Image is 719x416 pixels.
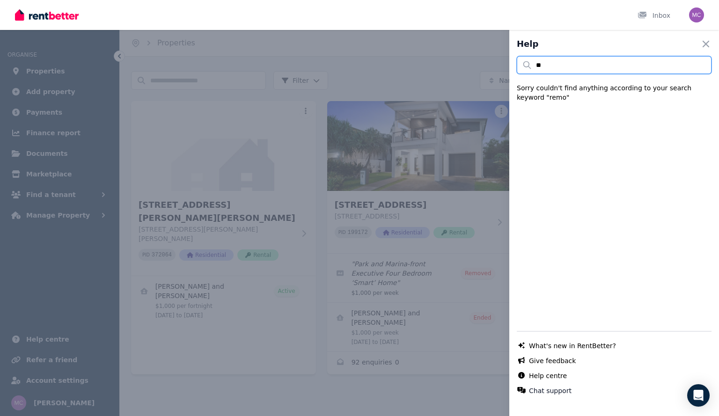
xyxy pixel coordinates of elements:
[529,356,576,365] a: Give feedback
[529,386,572,395] button: Chat support
[529,341,616,350] a: What's new in RentBetter?
[687,384,710,407] div: Open Intercom Messenger
[529,371,567,380] a: Help centre
[517,37,538,51] h2: Help
[517,83,712,102] p: Sorry couldn't find anything according to your search keyword " remo "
